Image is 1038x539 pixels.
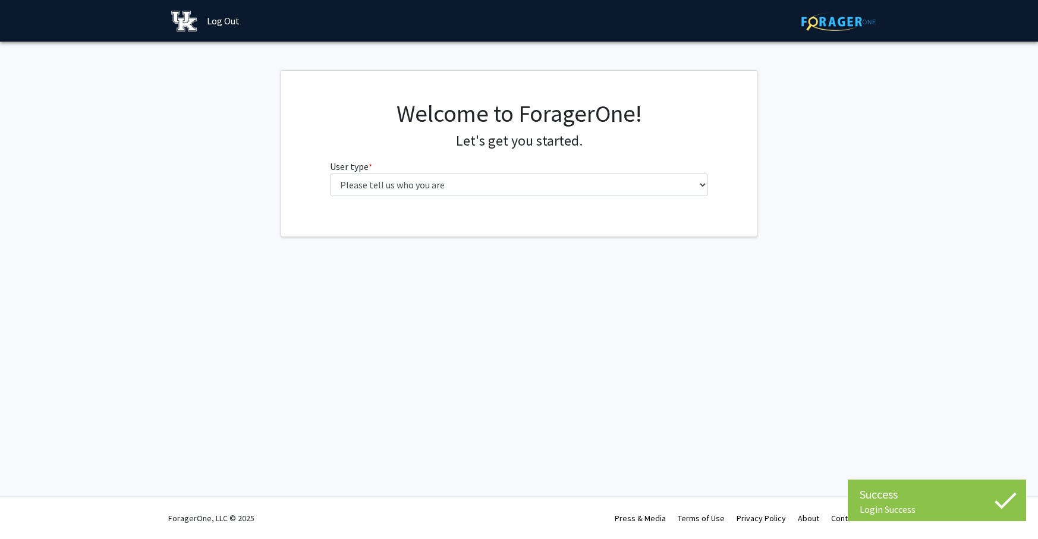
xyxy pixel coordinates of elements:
[860,503,1014,515] div: Login Success
[678,513,725,524] a: Terms of Use
[737,513,786,524] a: Privacy Policy
[330,133,709,150] h4: Let's get you started.
[831,513,870,524] a: Contact Us
[801,12,876,31] img: ForagerOne Logo
[798,513,819,524] a: About
[171,11,197,31] img: University of Kentucky Logo
[860,486,1014,503] div: Success
[330,159,372,174] label: User type
[615,513,666,524] a: Press & Media
[330,99,709,128] h1: Welcome to ForagerOne!
[168,497,254,539] div: ForagerOne, LLC © 2025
